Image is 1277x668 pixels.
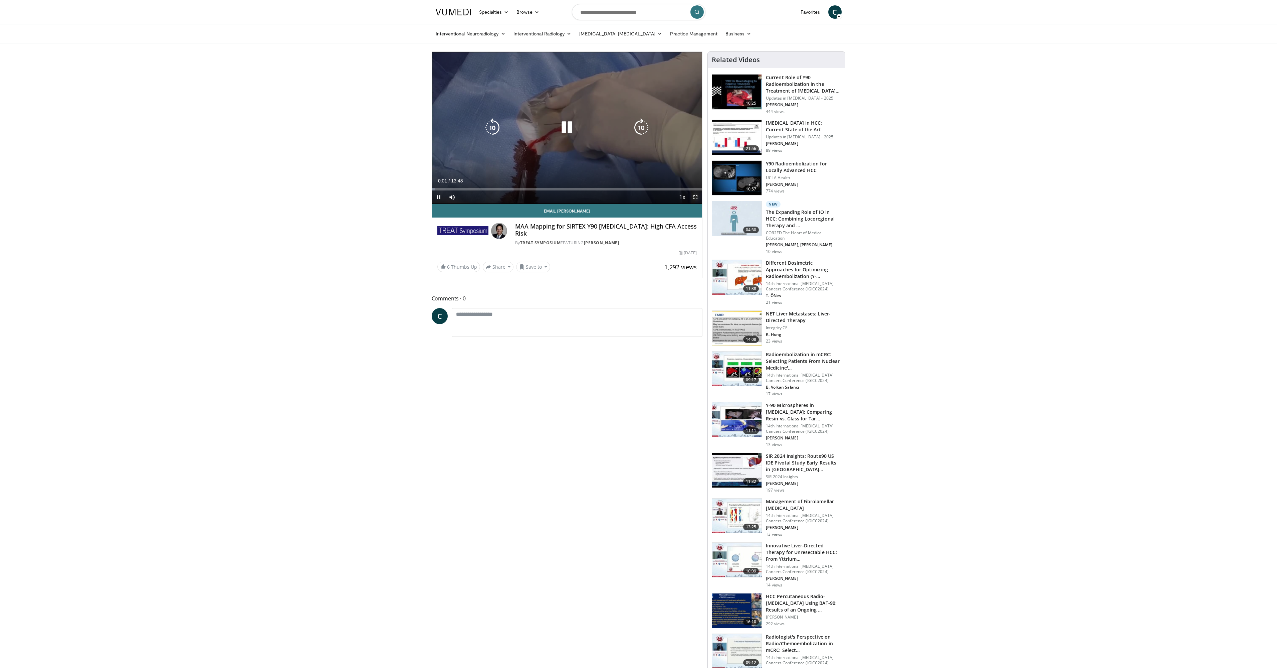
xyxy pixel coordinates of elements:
[766,576,841,581] p: [PERSON_NAME]
[766,300,782,305] p: 21 views
[766,385,841,390] p: B. Volkan Salancı
[491,223,507,239] img: Avatar
[766,230,841,241] p: COR2ED The Heart of Medical Education
[509,27,576,40] a: Interventional Radiology
[766,525,841,530] p: [PERSON_NAME]
[721,27,756,40] a: Business
[766,634,841,654] h3: Radiologist's Perspective on Radio/Chemoembolization in mCRC: Select…
[712,56,760,64] h4: Related Videos
[712,543,762,577] img: 6dd64da8-fe51-4b51-bfb3-ed31bd6ce6f6.150x105_q85_crop-smart_upscale.jpg
[712,260,841,305] a: 11:38 Different Dosimetric Approaches for Optimizing Radioembolization (Y-… 14th International [M...
[712,260,762,295] img: 2992c1a6-d229-4bf2-b91c-99b46ae23d66.150x105_q85_crop-smart_upscale.jpg
[766,332,841,337] p: K. Hong
[766,532,782,537] p: 13 views
[766,120,841,133] h3: [MEDICAL_DATA] in HCC: Current State of the Art
[437,223,488,239] img: TREAT Symposium
[743,568,759,574] span: 10:09
[766,442,782,447] p: 13 views
[432,294,703,303] span: Comments 0
[766,96,841,101] p: Updates in [MEDICAL_DATA] - 2025
[451,178,463,183] span: 13:48
[766,175,841,180] p: UCLA Health
[437,262,480,272] a: 6 Thumbs Up
[743,100,759,107] span: 10:25
[432,52,702,204] video-js: Video Player
[449,178,450,183] span: /
[743,427,759,434] span: 11:11
[766,488,785,493] p: 197 views
[766,513,841,524] p: 14th International [MEDICAL_DATA] Cancers Conference (IGICC2024)
[766,621,785,627] p: 292 views
[483,262,514,272] button: Share
[515,223,697,237] h4: MAA Mapping for SIRTEX Y90 [MEDICAL_DATA]: High CFA Access Risk
[766,423,841,434] p: 14th International [MEDICAL_DATA] Cancers Conference (IGICC2024)
[766,242,841,248] p: [PERSON_NAME], [PERSON_NAME]
[475,5,513,19] a: Specialties
[675,190,689,204] button: Playback Rate
[766,542,841,562] h3: Innovative Liver-Directed Therapy for Unresectable HCC: From Yttrium…
[766,373,841,383] p: 14th International [MEDICAL_DATA] Cancers Conference (IGICC2024)
[712,311,762,346] img: 2cd67686-e08d-48e3-97fe-abcdf2ee2c3f.150x105_q85_crop-smart_upscale.jpg
[743,145,759,152] span: 21:56
[766,564,841,574] p: 14th International [MEDICAL_DATA] Cancers Conference (IGICC2024)
[743,478,759,485] span: 11:32
[445,190,459,204] button: Mute
[712,453,762,488] img: 3b43c3b1-f3bb-46e5-84b9-783c3b714cc2.150x105_q85_crop-smart_upscale.jpg
[432,27,509,40] a: Interventional Neuroradiology
[712,402,762,437] img: a3137134-d1c8-4b52-b1dd-7e5575dedbc2.150x105_q85_crop-smart_upscale.jpg
[766,453,841,473] h3: SIR 2024 Insights: Route90 US IDE Pivotal Study Early Results in [GEOGRAPHIC_DATA]…
[766,655,841,666] p: 14th International [MEDICAL_DATA] Cancers Conference (IGICC2024)
[712,160,841,196] a: 10:57 Y90 Radioembolization for Locally Advanced HCC UCLA Health [PERSON_NAME] 774 views
[828,5,842,19] a: C
[712,402,841,447] a: 11:11 Y-90 Microspheres in [MEDICAL_DATA]: Comparing Resin vs. Glass for Tar… 14th International ...
[520,240,561,246] a: TREAT Symposium
[712,201,762,236] img: 5dbb917f-b223-4b55-818d-3b42dbb52c81.150x105_q85_crop-smart_upscale.jpg
[766,293,841,298] p: T. ÖNes
[575,27,666,40] a: [MEDICAL_DATA] [MEDICAL_DATA]
[447,264,450,270] span: 6
[515,240,697,246] div: By FEATURING
[766,188,785,194] p: 774 views
[432,190,445,204] button: Pause
[766,582,782,588] p: 14 views
[766,160,841,174] h3: Y90 Radioembolization for Locally Advanced HCC
[712,310,841,346] a: 14:08 NET Liver Metastases: Liver-Directed Therapy Integrity CE K. Hong 23 views
[516,262,550,272] button: Save to
[766,281,841,292] p: 14th International [MEDICAL_DATA] Cancers Conference (IGICC2024)
[689,190,702,204] button: Fullscreen
[712,498,841,537] a: 13:25 Management of Fibrolamellar [MEDICAL_DATA] 14th International [MEDICAL_DATA] Cancers Confer...
[432,188,702,190] div: Progress Bar
[712,453,841,493] a: 11:32 SIR 2024 Insights: Route90 US IDE Pivotal Study Early Results in [GEOGRAPHIC_DATA]… SIR 202...
[743,186,759,192] span: 10:57
[766,141,841,146] p: [PERSON_NAME]
[766,148,782,153] p: 89 views
[436,9,471,15] img: VuMedi Logo
[679,250,697,256] div: [DATE]
[712,542,841,588] a: 10:09 Innovative Liver-Directed Therapy for Unresectable HCC: From Yttrium… 14th International [M...
[766,593,841,613] h3: HCC Percutaneous Radio-[MEDICAL_DATA] Using BAT-90: Results of an Ongoing …
[712,120,762,155] img: d05dd3b7-e9c5-4ea1-ae23-a3dd0d06210c.150x105_q85_crop-smart_upscale.jpg
[743,619,759,625] span: 16:10
[432,204,702,218] a: Email [PERSON_NAME]
[797,5,824,19] a: Favorites
[712,161,762,195] img: d6216bdb-c3b6-4c3e-a3c8-d6519631a05e.150x105_q85_crop-smart_upscale.jpg
[766,391,782,397] p: 17 views
[743,524,759,530] span: 13:25
[766,209,841,229] h3: The Expanding Role of IO in HCC: Combining Locoregional Therapy and …
[666,27,721,40] a: Practice Management
[766,109,785,114] p: 444 views
[766,74,841,94] h3: Current Role of Y90 Radioembolization in the Treatment of [MEDICAL_DATA]…
[766,474,841,480] p: SIR 2024 Insights
[766,182,841,187] p: [PERSON_NAME]
[766,260,841,280] h3: Different Dosimetric Approaches for Optimizing Radioembolization (Y-…
[512,5,543,19] a: Browse
[743,227,759,233] span: 04:30
[712,120,841,155] a: 21:56 [MEDICAL_DATA] in HCC: Current State of the Art Updates in [MEDICAL_DATA] - 2025 [PERSON_NA...
[712,593,841,629] a: 16:10 HCC Percutaneous Radio-[MEDICAL_DATA] Using BAT-90: Results of an Ongoing … [PERSON_NAME] 2...
[432,308,448,324] a: C
[712,201,841,254] a: 04:30 New The Expanding Role of IO in HCC: Combining Locoregional Therapy and … COR2ED The Heart ...
[766,615,841,620] p: [PERSON_NAME]
[712,499,762,533] img: 9bdead6b-f194-4da7-8256-117c3fb7b15b.150x105_q85_crop-smart_upscale.jpg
